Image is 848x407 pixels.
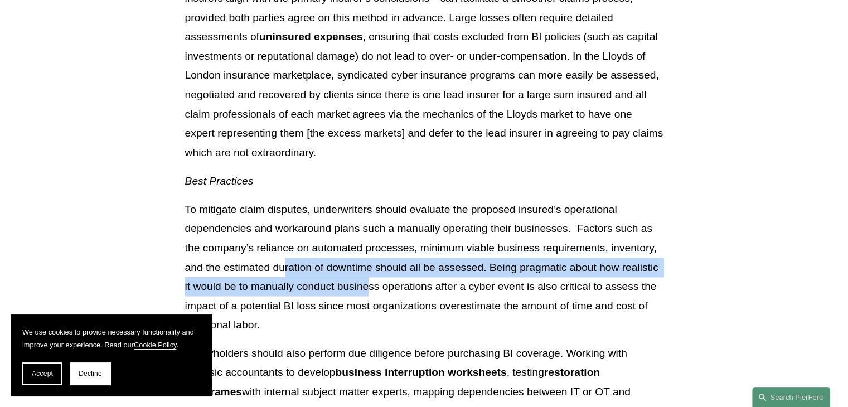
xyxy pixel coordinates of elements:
p: To mitigate claim disputes, underwriters should evaluate the proposed insured’s operational depen... [185,200,663,335]
strong: business interruption worksheets [335,366,506,377]
span: Decline [79,370,102,377]
strong: uninsured expenses [259,31,363,42]
a: Cookie Policy [134,341,177,349]
strong: restoration timeframes [185,366,603,397]
section: Cookie banner [11,314,212,396]
p: We use cookies to provide necessary functionality and improve your experience. Read our . [22,326,201,351]
span: Accept [32,370,53,377]
button: Accept [22,362,62,385]
em: Best Practices [185,175,254,186]
a: Search this site [752,387,830,407]
button: Decline [70,362,110,385]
